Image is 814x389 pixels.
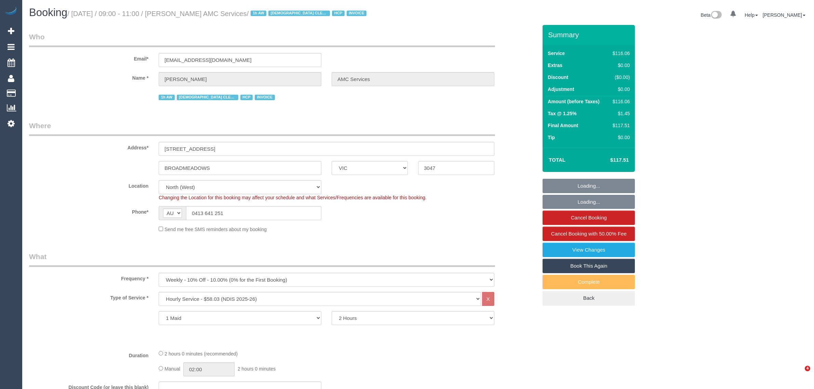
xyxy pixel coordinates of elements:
label: Final Amount [548,122,578,129]
img: New interface [710,11,722,20]
input: First Name* [159,72,321,86]
a: View Changes [543,243,635,257]
label: Duration [24,350,154,359]
label: Extras [548,62,562,69]
span: [DEMOGRAPHIC_DATA] CLEANER ONLY [177,95,238,100]
div: $0.00 [610,86,630,93]
label: Address* [24,142,154,151]
small: / [DATE] / 09:00 - 11:00 / [PERSON_NAME] AMC Services [67,10,369,17]
h3: Summary [548,31,631,39]
span: Send me free SMS reminders about my booking [164,227,267,232]
iframe: Intercom live chat [791,366,807,382]
label: Amount (before Taxes) [548,98,599,105]
a: Cancel Booking with 50.00% Fee [543,227,635,241]
span: Cancel Booking with 50.00% Fee [551,231,627,237]
legend: Where [29,121,495,136]
span: INVOICE [347,11,366,16]
strong: Total [549,157,565,163]
span: 2 hours 0 minutes (recommended) [164,351,238,357]
label: Location [24,180,154,189]
label: Type of Service * [24,292,154,301]
label: Phone* [24,206,154,215]
label: Adjustment [548,86,574,93]
legend: Who [29,32,495,47]
span: / [247,10,369,17]
div: $116.06 [610,50,630,57]
img: Automaid Logo [4,7,18,16]
span: 2 hours 0 minutes [238,366,276,372]
input: Email* [159,53,321,67]
input: Suburb* [159,161,321,175]
label: Service [548,50,565,57]
a: Book This Again [543,259,635,273]
div: $117.51 [610,122,630,129]
label: Discount [548,74,568,81]
span: Booking [29,6,67,18]
input: Last Name* [332,72,494,86]
legend: What [29,252,495,267]
span: HCP [240,95,253,100]
div: $0.00 [610,62,630,69]
span: 1h AW [159,95,174,100]
span: [DEMOGRAPHIC_DATA] CLEANER ONLY [268,11,330,16]
div: $1.45 [610,110,630,117]
span: 4 [805,366,810,371]
span: Changing the Location for this booking may affect your schedule and what Services/Frequencies are... [159,195,426,200]
a: [PERSON_NAME] [763,12,805,18]
label: Tax @ 1.25% [548,110,576,117]
div: $0.00 [610,134,630,141]
label: Email* [24,53,154,62]
label: Name * [24,72,154,81]
label: Tip [548,134,555,141]
span: HCP [332,11,344,16]
span: INVOICE [255,95,275,100]
a: Help [745,12,758,18]
span: 1h AW [251,11,266,16]
h4: $117.51 [590,157,629,163]
a: Beta [701,12,722,18]
input: Post Code* [418,161,494,175]
div: $116.06 [610,98,630,105]
a: Cancel Booking [543,211,635,225]
div: ($0.00) [610,74,630,81]
a: Back [543,291,635,305]
input: Phone* [186,206,321,220]
span: Manual [164,366,180,372]
label: Frequency * [24,273,154,282]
